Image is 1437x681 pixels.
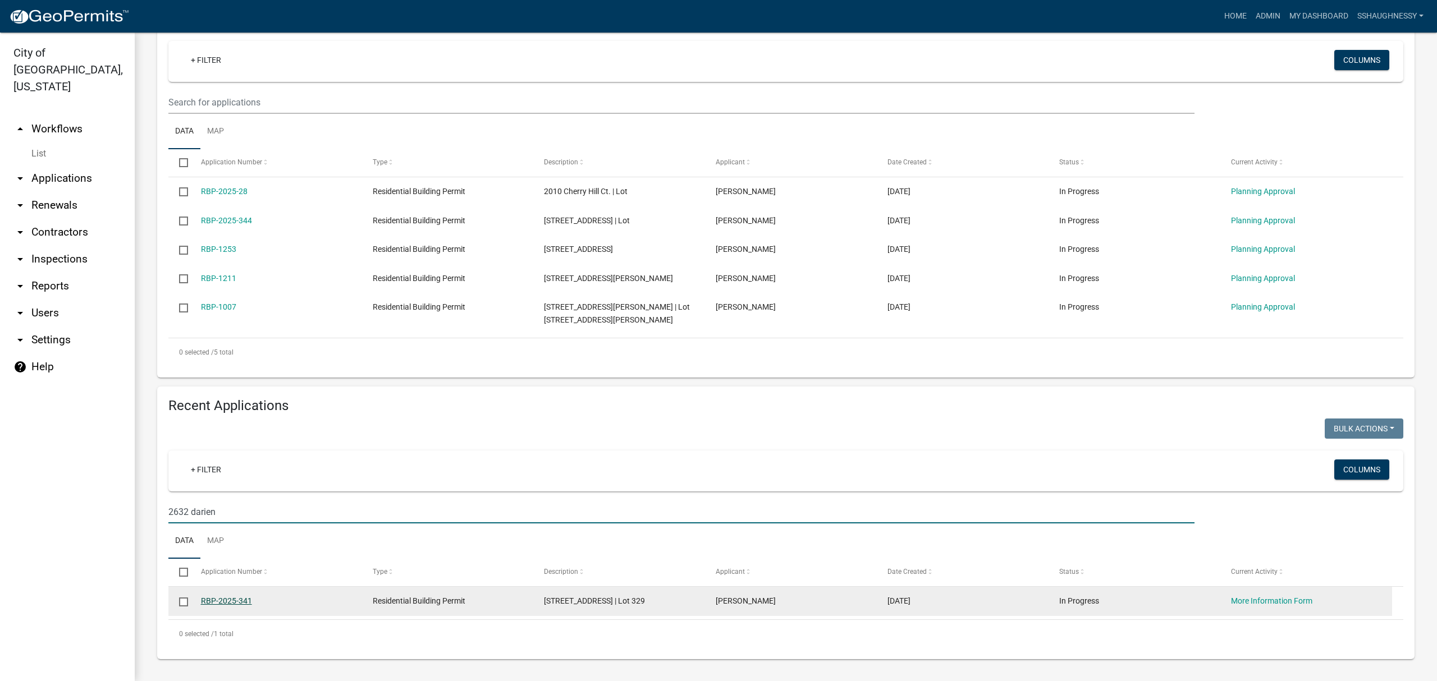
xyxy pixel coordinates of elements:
datatable-header-cell: Application Number [190,559,361,586]
span: Danielle M. Bowen [716,187,776,196]
span: Applicant [716,158,745,166]
span: 0 selected / [179,348,214,356]
i: arrow_drop_down [13,199,27,212]
span: Description [544,568,578,576]
span: Federico Martinez [716,596,776,605]
span: Residential Building Permit [373,216,465,225]
span: 2632 Darien Drive Jeffersonville, IN 47130 | Lot 329 [544,596,645,605]
span: Residential Building Permit [373,596,465,605]
i: help [13,360,27,374]
span: 07/16/2024 [887,245,910,254]
span: In Progress [1059,187,1099,196]
a: Data [168,114,200,150]
span: In Progress [1059,274,1099,283]
span: Current Activity [1231,568,1278,576]
datatable-header-cell: Description [533,559,705,586]
datatable-header-cell: Select [168,559,190,586]
span: 0 selected / [179,630,214,638]
i: arrow_drop_down [13,333,27,347]
datatable-header-cell: Type [361,149,533,176]
div: 5 total [168,338,1403,366]
span: Type [373,158,387,166]
span: Application Number [201,158,262,166]
span: Residential Building Permit [373,187,465,196]
datatable-header-cell: Current Activity [1220,149,1392,176]
span: Status [1059,568,1079,576]
span: Type [373,568,387,576]
span: 1952 Fisher Lane | Lot 13 [544,274,673,283]
a: Planning Approval [1231,216,1295,225]
datatable-header-cell: Applicant [705,559,877,586]
input: Search for applications [168,500,1195,523]
a: My Dashboard [1285,6,1353,27]
span: Residential Building Permit [373,274,465,283]
i: arrow_drop_down [13,279,27,293]
span: 01/23/2025 [887,216,910,225]
datatable-header-cell: Current Activity [1220,559,1392,586]
h4: Recent Applications [168,398,1403,414]
span: In Progress [1059,596,1099,605]
span: Application Number [201,568,262,576]
a: More Information Form [1231,596,1312,605]
span: Robyn Wall [716,245,776,254]
span: Description [544,158,578,166]
a: Map [200,114,231,150]
span: Madison McGuigan [716,274,776,283]
span: Date Created [887,158,927,166]
datatable-header-cell: Type [361,559,533,586]
i: arrow_drop_down [13,172,27,185]
input: Search for applications [168,91,1195,114]
span: 01/29/2025 [887,187,910,196]
a: Home [1220,6,1251,27]
span: Current Activity [1231,158,1278,166]
a: Admin [1251,6,1285,27]
span: 5616 Bailey Grant Rd. | Lot 412 old stoner place [544,302,690,324]
span: Paul Elliss [716,216,776,225]
span: Applicant [716,568,745,576]
i: arrow_drop_down [13,252,27,266]
datatable-header-cell: Select [168,149,190,176]
span: greg furnish [716,302,776,311]
a: Planning Approval [1231,245,1295,254]
span: Residential Building Permit [373,245,465,254]
i: arrow_drop_up [13,122,27,136]
datatable-header-cell: Status [1049,149,1220,176]
span: In Progress [1059,216,1099,225]
datatable-header-cell: Description [533,149,705,176]
datatable-header-cell: Date Created [877,149,1049,176]
datatable-header-cell: Application Number [190,149,361,176]
a: Planning Approval [1231,274,1295,283]
a: Data [168,523,200,559]
button: Columns [1334,459,1389,480]
span: 09/04/2025 [887,596,910,605]
span: In Progress [1059,302,1099,311]
span: 03/05/2024 [887,302,910,311]
a: + Filter [182,459,230,480]
span: 06/14/2024 [887,274,910,283]
div: 1 total [168,620,1403,648]
span: 5500 Buckthorne Dr | Lot [544,245,613,254]
span: Date Created [887,568,927,576]
span: Status [1059,158,1079,166]
a: RBP-1007 [201,302,236,311]
span: 2010 Cherry Hill Ct. | Lot [544,187,628,196]
a: RBP-1253 [201,245,236,254]
a: RBP-2025-28 [201,187,248,196]
span: 321 E Park Place, Jeffersonville IN 47130 | Lot [544,216,630,225]
a: sshaughnessy [1353,6,1428,27]
datatable-header-cell: Applicant [705,149,877,176]
datatable-header-cell: Date Created [877,559,1049,586]
a: Map [200,523,231,559]
a: Planning Approval [1231,302,1295,311]
button: Bulk Actions [1325,418,1403,439]
i: arrow_drop_down [13,226,27,239]
span: In Progress [1059,245,1099,254]
a: RBP-2025-341 [201,596,252,605]
i: arrow_drop_down [13,306,27,320]
button: Columns [1334,50,1389,70]
datatable-header-cell: Status [1049,559,1220,586]
span: Residential Building Permit [373,302,465,311]
a: + Filter [182,50,230,70]
a: RBP-2025-344 [201,216,252,225]
a: Planning Approval [1231,187,1295,196]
